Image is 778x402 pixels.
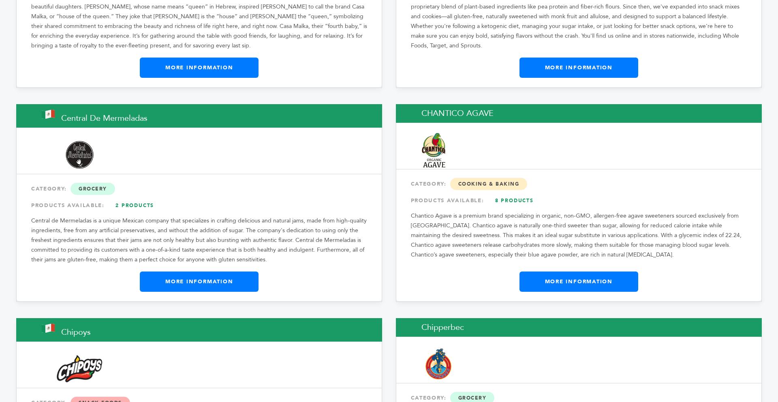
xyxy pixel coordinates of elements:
span: Cooking & Baking [450,178,528,190]
a: More Information [140,272,259,292]
img: Chipoys [42,355,117,383]
a: More Information [140,58,259,78]
a: 2 Products [107,198,163,213]
h2: CHANTICO AGAVE [396,104,762,123]
h2: Central de Mermeladas [16,104,382,128]
img: This brand is from Mexico (MX) [42,110,55,119]
span: Grocery [71,183,115,195]
div: CATEGORY: [31,182,367,196]
img: Chipperbec [422,347,455,381]
p: Central de Mermeladas is a unique Mexican company that specializes in crafting delicious and natu... [31,216,367,265]
p: Chantico Agave is a premium brand specializing in organic, non-GMO, allergen-free agave sweetener... [411,211,747,260]
h2: Chipoys [16,318,382,342]
img: CHANTICO AGAVE [422,133,445,167]
div: PRODUCTS AVAILABLE: [411,193,747,208]
img: This brand is from Mexico (MX) [42,324,55,333]
a: More Information [519,272,638,292]
a: More Information [519,58,638,78]
h2: Chipperbec [396,318,762,337]
div: CATEGORY: [411,177,747,191]
div: PRODUCTS AVAILABLE: [31,198,367,213]
img: Central de Mermeladas [42,141,117,169]
a: 8 Products [486,193,543,208]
